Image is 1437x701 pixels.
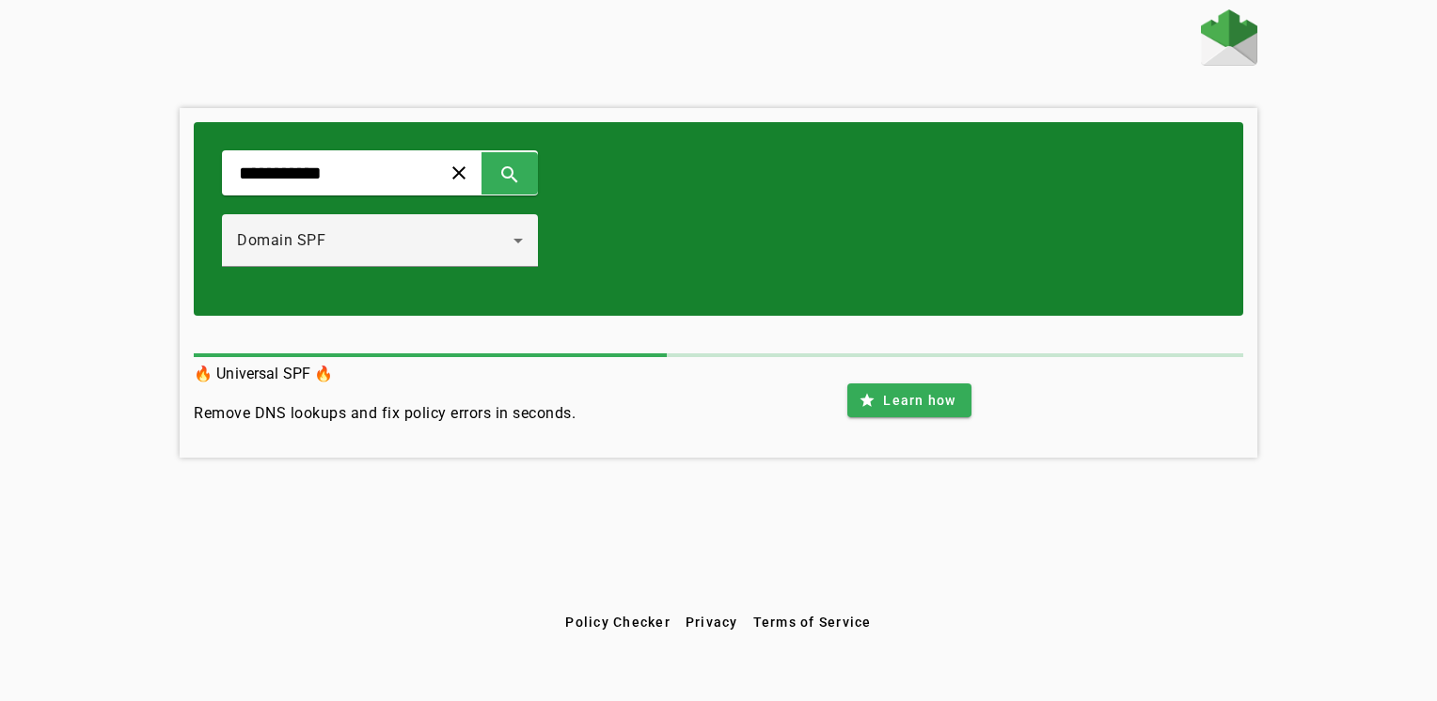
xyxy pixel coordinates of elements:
[746,605,879,639] button: Terms of Service
[678,605,746,639] button: Privacy
[1201,9,1257,70] a: Home
[686,615,738,630] span: Privacy
[753,615,872,630] span: Terms of Service
[194,402,576,425] h4: Remove DNS lookups and fix policy errors in seconds.
[237,231,325,249] span: Domain SPF
[1201,9,1257,66] img: Fraudmarc Logo
[883,391,955,410] span: Learn how
[847,383,971,417] button: Learn how
[558,605,678,639] button: Policy Checker
[565,615,671,630] span: Policy Checker
[194,361,576,387] h3: 🔥 Universal SPF 🔥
